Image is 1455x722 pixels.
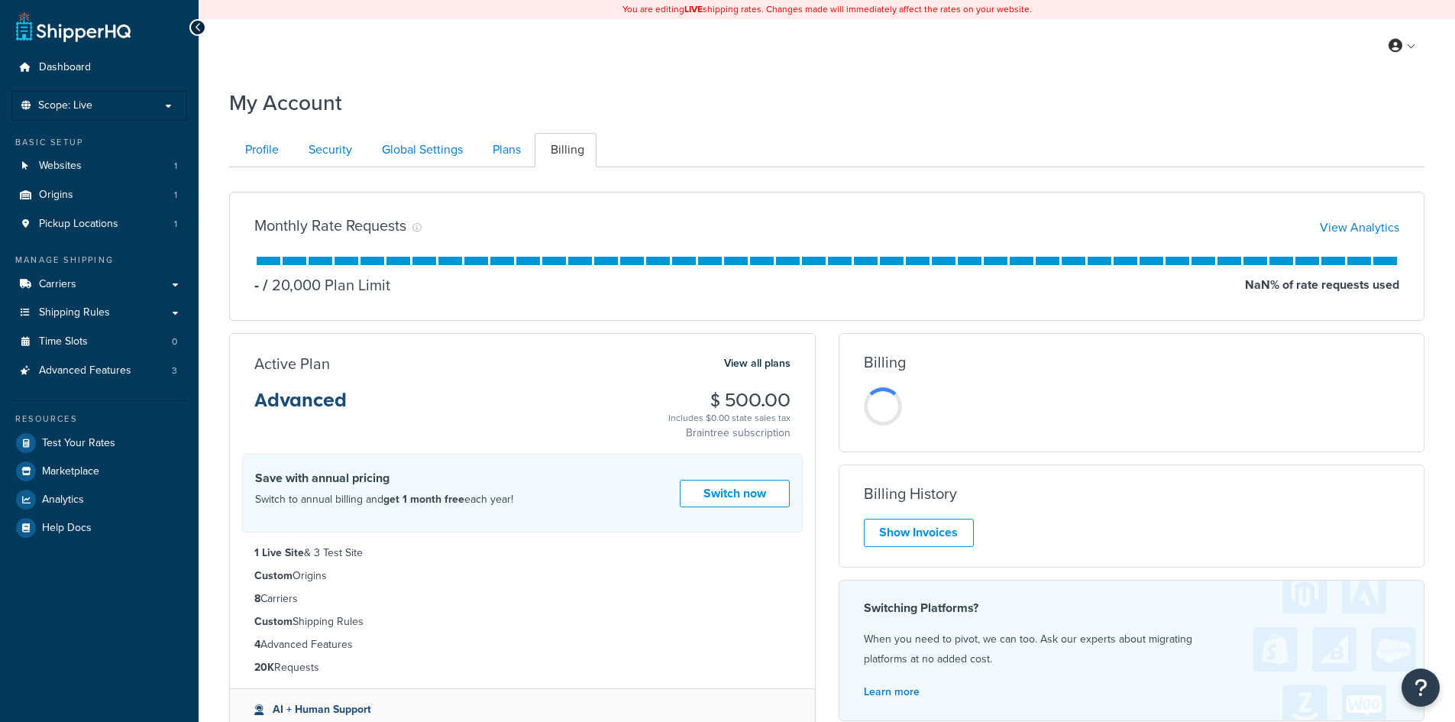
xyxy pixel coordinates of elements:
[11,210,187,238] a: Pickup Locations 1
[254,545,304,561] strong: 1 Live Site
[174,160,177,173] span: 1
[11,429,187,457] a: Test Your Rates
[172,335,177,348] span: 0
[11,486,187,513] a: Analytics
[254,217,406,234] h3: Monthly Rate Requests
[16,11,131,42] a: ShipperHQ Home
[864,684,920,700] a: Learn more
[229,88,342,118] h1: My Account
[11,181,187,209] li: Origins
[42,437,115,450] span: Test Your Rates
[39,61,91,74] span: Dashboard
[254,568,791,584] li: Origins
[254,636,791,653] li: Advanced Features
[1245,274,1399,296] p: NaN % of rate requests used
[11,328,187,356] a: Time Slots 0
[174,189,177,202] span: 1
[39,306,110,319] span: Shipping Rules
[263,274,268,296] span: /
[680,480,790,508] a: Switch now
[254,701,791,718] li: AI + Human Support
[366,133,475,167] a: Global Settings
[11,210,187,238] li: Pickup Locations
[864,354,906,371] h3: Billing
[254,390,347,423] h3: Advanced
[11,413,187,426] div: Resources
[11,181,187,209] a: Origins 1
[39,160,82,173] span: Websites
[668,410,791,426] div: Includes $0.00 state sales tax
[477,133,533,167] a: Plans
[11,328,187,356] li: Time Slots
[255,469,513,487] h4: Save with annual pricing
[11,357,187,385] a: Advanced Features 3
[1402,669,1440,707] button: Open Resource Center
[383,491,464,507] strong: get 1 month free
[254,545,791,562] li: & 3 Test Site
[254,274,259,296] p: -
[254,659,791,676] li: Requests
[39,218,118,231] span: Pickup Locations
[864,599,1400,617] h4: Switching Platforms?
[255,490,513,510] p: Switch to annual billing and each year!
[38,99,92,112] span: Scope: Live
[254,568,293,584] strong: Custom
[254,591,260,607] strong: 8
[254,591,791,607] li: Carriers
[11,514,187,542] a: Help Docs
[174,218,177,231] span: 1
[864,630,1400,669] p: When you need to pivot, we can too. Ask our experts about migrating platforms at no added cost.
[11,53,187,82] a: Dashboard
[11,299,187,327] a: Shipping Rules
[254,636,260,652] strong: 4
[39,189,73,202] span: Origins
[42,465,99,478] span: Marketplace
[11,152,187,180] a: Websites 1
[1320,219,1399,236] a: View Analytics
[254,614,791,630] li: Shipping Rules
[293,133,364,167] a: Security
[39,335,88,348] span: Time Slots
[724,354,791,374] a: View all plans
[864,519,974,547] a: Show Invoices
[254,614,293,630] strong: Custom
[668,426,791,441] p: Braintree subscription
[172,364,177,377] span: 3
[11,152,187,180] li: Websites
[42,494,84,507] span: Analytics
[11,458,187,485] a: Marketplace
[11,136,187,149] div: Basic Setup
[229,133,291,167] a: Profile
[11,254,187,267] div: Manage Shipping
[42,522,92,535] span: Help Docs
[535,133,597,167] a: Billing
[39,278,76,291] span: Carriers
[39,364,131,377] span: Advanced Features
[11,270,187,299] a: Carriers
[259,274,390,296] p: 20,000 Plan Limit
[668,390,791,410] h3: $ 500.00
[254,355,330,372] h3: Active Plan
[684,2,703,16] b: LIVE
[864,485,957,502] h3: Billing History
[11,357,187,385] li: Advanced Features
[254,659,274,675] strong: 20K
